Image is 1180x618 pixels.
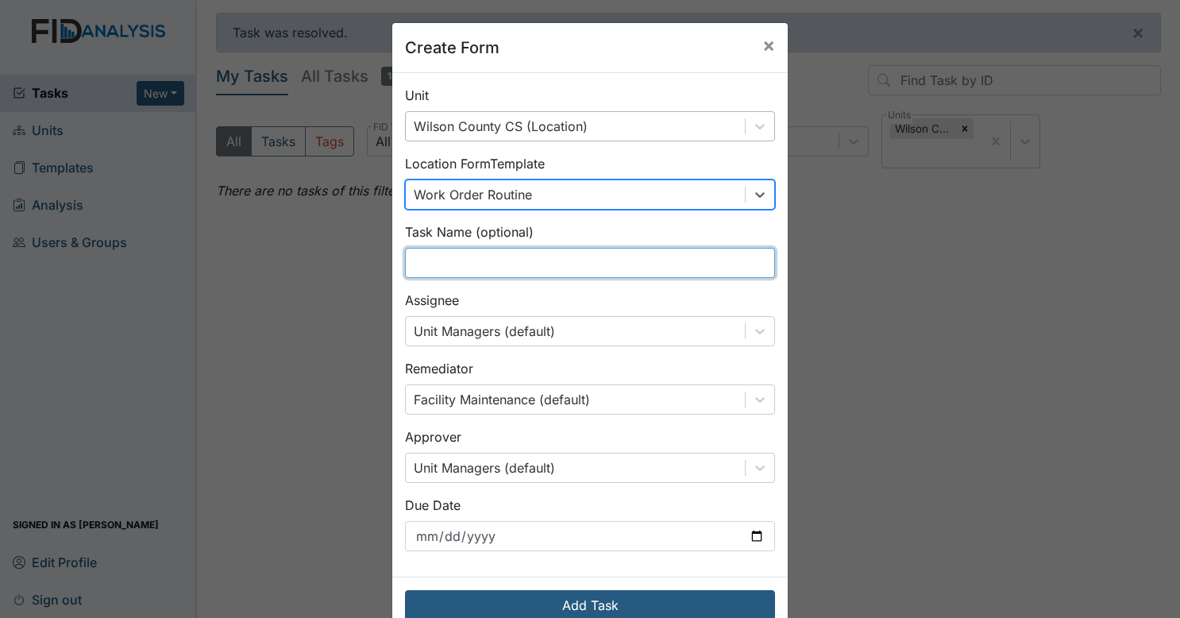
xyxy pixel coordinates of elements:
[405,222,534,241] label: Task Name (optional)
[414,117,588,136] div: Wilson County CS (Location)
[414,390,590,409] div: Facility Maintenance (default)
[405,36,499,60] h5: Create Form
[405,291,459,310] label: Assignee
[414,322,555,341] div: Unit Managers (default)
[405,154,545,173] label: Location Form Template
[414,458,555,477] div: Unit Managers (default)
[405,427,461,446] label: Approver
[405,359,473,378] label: Remediator
[405,496,461,515] label: Due Date
[762,33,775,56] span: ×
[414,185,532,204] div: Work Order Routine
[750,23,788,68] button: Close
[405,86,429,105] label: Unit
